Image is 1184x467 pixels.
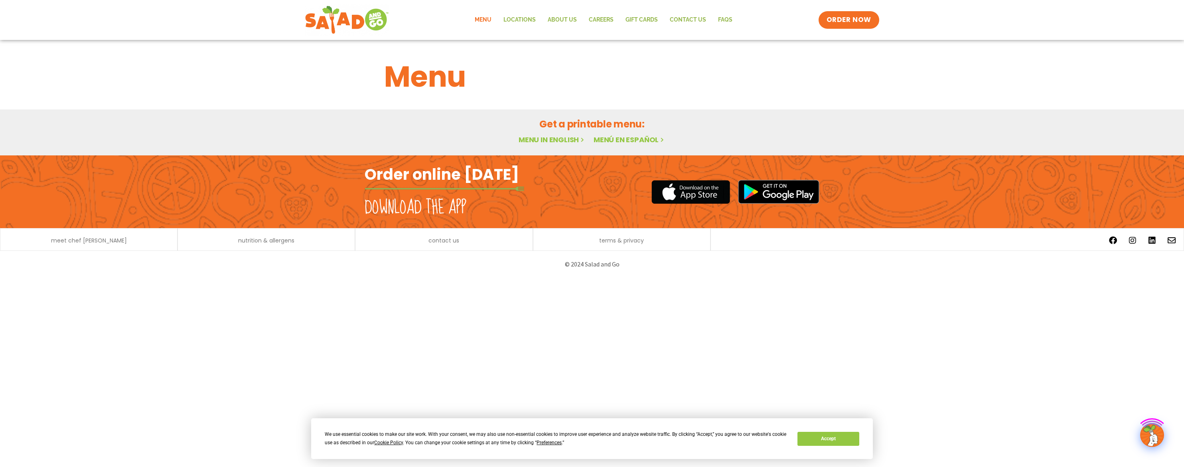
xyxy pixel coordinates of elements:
span: Cookie Policy [374,440,403,445]
a: FAQs [712,11,738,29]
a: Menú en español [594,135,665,145]
button: Accept [797,432,859,446]
nav: Menu [469,11,738,29]
a: contact us [428,238,459,243]
div: We use essential cookies to make our site work. With your consent, we may also use non-essential ... [325,430,788,447]
a: Contact Us [664,11,712,29]
span: ORDER NOW [827,15,871,25]
a: Locations [497,11,542,29]
h2: Download the app [365,197,466,219]
a: ORDER NOW [819,11,879,29]
h2: Get a printable menu: [384,117,800,131]
a: meet chef [PERSON_NAME] [51,238,127,243]
p: © 2024 Salad and Go [369,259,815,270]
img: appstore [651,179,730,205]
h1: Menu [384,55,800,98]
div: Cookie Consent Prompt [311,418,873,459]
a: Menu in English [519,135,586,145]
a: Careers [583,11,620,29]
a: nutrition & allergens [238,238,294,243]
a: Menu [469,11,497,29]
img: new-SAG-logo-768×292 [305,4,389,36]
a: terms & privacy [599,238,644,243]
img: google_play [738,180,819,204]
a: GIFT CARDS [620,11,664,29]
a: About Us [542,11,583,29]
span: Preferences [537,440,562,445]
h2: Order online [DATE] [365,165,519,184]
img: fork [365,187,524,191]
